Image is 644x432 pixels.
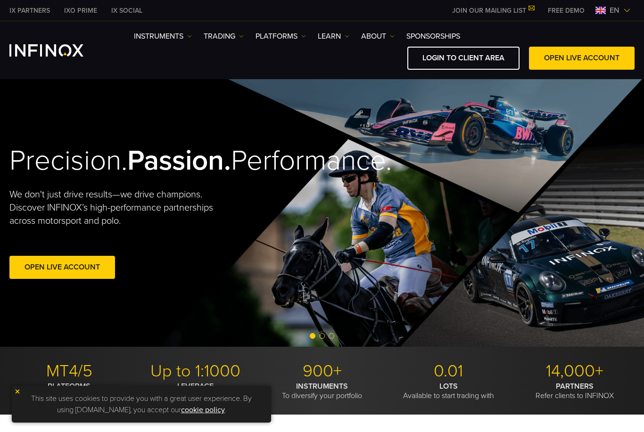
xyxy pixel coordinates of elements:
p: To diversify your portfolio [262,382,381,400]
p: MT4/5 [9,361,129,382]
a: ABOUT [361,31,395,42]
a: TRADING [204,31,244,42]
p: To trade with [136,382,255,400]
p: Available to start trading with [389,382,508,400]
strong: INSTRUMENTS [296,382,348,391]
a: PLATFORMS [256,31,306,42]
p: This site uses cookies to provide you with a great user experience. By using [DOMAIN_NAME], you a... [17,391,266,418]
strong: LOTS [439,382,458,391]
strong: PARTNERS [556,382,594,391]
a: LOGIN TO CLIENT AREA [407,47,520,70]
a: INFINOX [104,6,149,16]
a: Learn [318,31,349,42]
a: JOIN OUR MAILING LIST [445,7,541,15]
span: Go to slide 1 [310,333,315,339]
strong: PLATFORMS [48,382,91,391]
a: OPEN LIVE ACCOUNT [529,47,635,70]
span: Go to slide 2 [319,333,325,339]
a: cookie policy [181,405,225,415]
p: Refer clients to INFINOX [515,382,635,400]
strong: Passion. [127,144,231,178]
img: yellow close icon [14,388,21,395]
a: INFINOX [2,6,57,16]
p: Up to 1:1000 [136,361,255,382]
a: Instruments [134,31,192,42]
a: SPONSORSHIPS [406,31,460,42]
p: With modern trading tools [9,382,129,400]
p: 900+ [262,361,381,382]
p: 14,000+ [515,361,635,382]
strong: LEVERAGE [177,382,214,391]
span: en [606,5,623,16]
p: 0.01 [389,361,508,382]
p: We don't just drive results—we drive champions. Discover INFINOX’s high-performance partnerships ... [9,188,234,228]
a: INFINOX Logo [9,44,106,57]
h2: Precision. Performance. [9,144,291,178]
a: INFINOX [57,6,104,16]
a: Open Live Account [9,256,115,279]
span: Go to slide 3 [329,333,334,339]
a: INFINOX MENU [541,6,592,16]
